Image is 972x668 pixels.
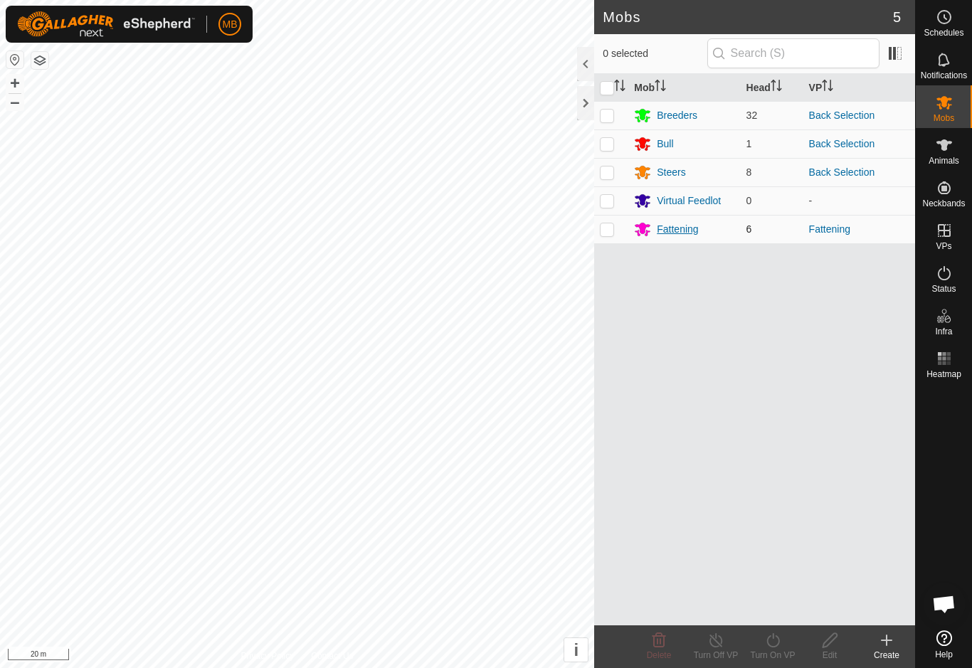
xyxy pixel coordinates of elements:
[926,370,961,378] span: Heatmap
[628,74,740,102] th: Mob
[311,650,353,662] a: Contact Us
[657,193,721,208] div: Virtual Feedlot
[893,6,901,28] span: 5
[657,137,673,152] div: Bull
[936,242,951,250] span: VPs
[6,93,23,110] button: –
[746,138,752,149] span: 1
[935,650,953,659] span: Help
[922,199,965,208] span: Neckbands
[564,638,588,662] button: i
[923,583,966,625] div: Open chat
[603,9,893,26] h2: Mobs
[223,17,238,32] span: MB
[935,327,952,336] span: Infra
[574,640,579,659] span: i
[687,649,744,662] div: Turn Off VP
[31,52,48,69] button: Map Layers
[657,165,685,180] div: Steers
[809,138,875,149] a: Back Selection
[822,82,833,93] p-sorticon: Activate to sort
[746,223,752,235] span: 6
[741,74,803,102] th: Head
[921,71,967,80] span: Notifications
[603,46,707,61] span: 0 selected
[241,650,295,662] a: Privacy Policy
[934,114,954,122] span: Mobs
[803,186,915,215] td: -
[657,108,697,123] div: Breeders
[614,82,625,93] p-sorticon: Activate to sort
[657,222,698,237] div: Fattening
[803,74,915,102] th: VP
[6,51,23,68] button: Reset Map
[647,650,672,660] span: Delete
[858,649,915,662] div: Create
[746,195,752,206] span: 0
[809,110,875,121] a: Back Selection
[655,82,666,93] p-sorticon: Activate to sort
[17,11,195,37] img: Gallagher Logo
[771,82,782,93] p-sorticon: Activate to sort
[929,157,959,165] span: Animals
[809,166,875,178] a: Back Selection
[707,38,879,68] input: Search (S)
[931,285,956,293] span: Status
[916,625,972,664] a: Help
[744,649,801,662] div: Turn On VP
[746,166,752,178] span: 8
[924,28,963,37] span: Schedules
[801,649,858,662] div: Edit
[809,223,850,235] a: Fattening
[746,110,758,121] span: 32
[6,75,23,92] button: +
